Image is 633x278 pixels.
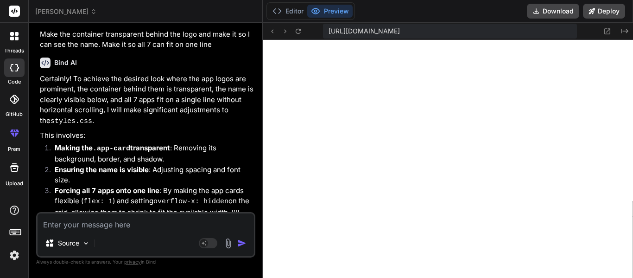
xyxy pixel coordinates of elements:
label: prem [8,145,20,153]
li: : By making the app cards flexible ( ) and setting on the grid, allowing them to shrink to fit th... [47,186,253,250]
code: flex: 1 [83,198,113,206]
code: styles.css [51,117,92,125]
code: .app-card [93,145,130,153]
iframe: Preview [263,40,633,278]
img: Pick Models [82,239,90,247]
span: privacy [124,259,141,265]
p: Always double-check its answers. Your in Bind [36,258,255,266]
p: This involves: [40,130,253,141]
img: attachment [223,238,234,249]
img: icon [237,239,247,248]
li: : Removing its background, border, and shadow. [47,143,253,165]
span: [PERSON_NAME] [35,7,97,16]
button: Preview [307,5,353,18]
button: Download [527,4,579,19]
label: code [8,78,21,86]
label: Upload [6,180,23,187]
img: settings [6,247,22,263]
strong: Forcing all 7 apps onto one line [55,186,159,195]
strong: Making the transparent [55,143,170,152]
strong: Ensuring the name is visible [55,165,149,174]
label: threads [4,47,24,55]
p: Certainly! To achieve the desired look where the app logos are prominent, the container behind th... [40,74,253,127]
span: [URL][DOMAIN_NAME] [329,26,400,36]
p: Make the container transparent behind the logo and make it so I can see the name. Make it so all ... [40,29,253,50]
label: GitHub [6,110,23,118]
li: : Adjusting spacing and font size. [47,165,253,186]
code: overflow-x: hidden [153,198,228,206]
button: Editor [269,5,307,18]
p: Source [58,239,79,248]
h6: Bind AI [54,58,77,67]
button: Deploy [583,4,625,19]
